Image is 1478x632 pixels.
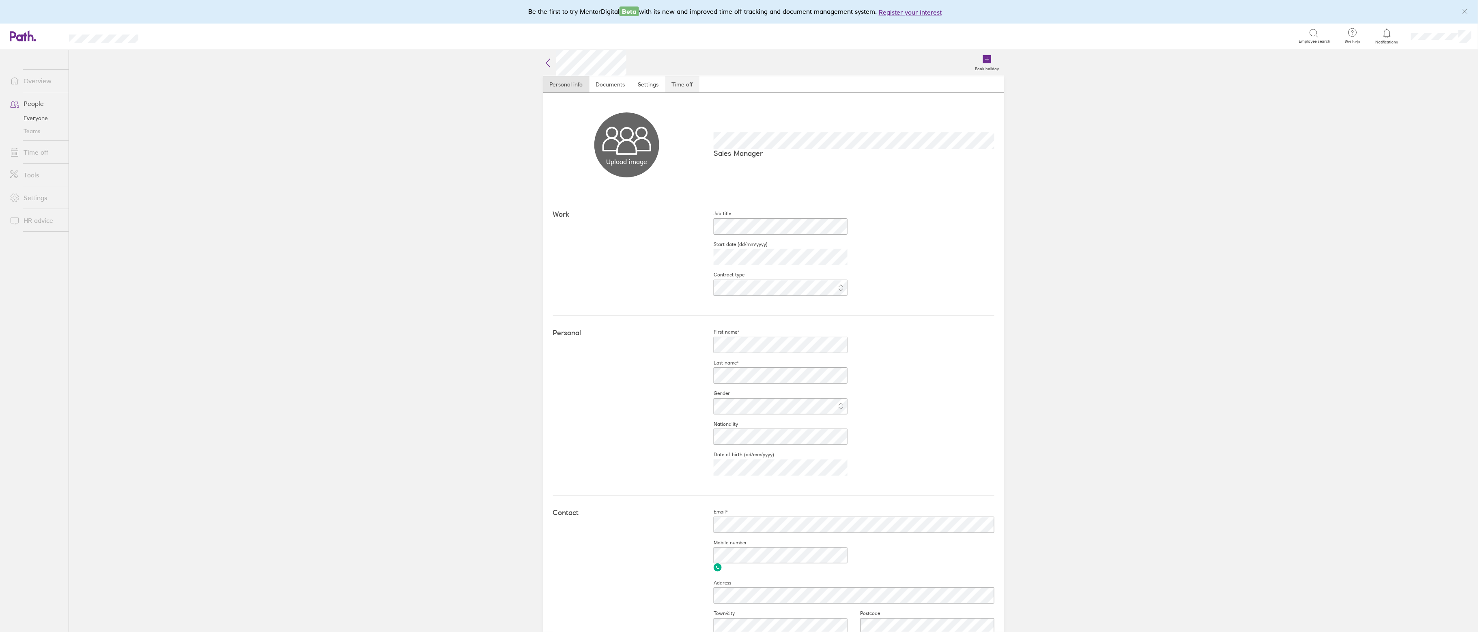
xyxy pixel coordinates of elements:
[701,421,738,427] label: Nationality
[701,210,731,217] label: Job title
[553,329,701,337] h4: Personal
[3,144,69,160] a: Time off
[879,7,942,17] button: Register your interest
[665,76,699,93] a: Time off
[701,539,747,546] label: Mobile number
[701,241,768,248] label: Start date (dd/mm/yyyy)
[528,6,950,17] div: Be the first to try MentorDigital with its new and improved time off tracking and document manage...
[620,6,639,16] span: Beta
[701,272,744,278] label: Contract type
[3,167,69,183] a: Tools
[589,76,632,93] a: Documents
[970,64,1004,71] label: Book holiday
[543,76,589,93] a: Personal info
[701,360,739,366] label: Last name*
[701,509,728,515] label: Email*
[160,32,181,39] div: Search
[1299,39,1331,44] span: Employee search
[701,580,731,586] label: Address
[701,329,739,335] label: First name*
[3,112,69,125] a: Everyone
[701,451,774,458] label: Date of birth (dd/mm/yyyy)
[553,509,701,517] h4: Contact
[714,149,994,157] p: Sales Manager
[553,210,701,219] h4: Work
[970,50,1004,76] a: Book holiday
[1374,28,1401,45] a: Notifications
[3,125,69,138] a: Teams
[701,390,730,397] label: Gender
[701,610,735,617] label: Town/city
[3,212,69,229] a: HR advice
[1374,40,1401,45] span: Notifications
[848,610,880,617] label: Postcode
[3,190,69,206] a: Settings
[3,95,69,112] a: People
[632,76,665,93] a: Settings
[3,73,69,89] a: Overview
[1340,39,1366,44] span: Get help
